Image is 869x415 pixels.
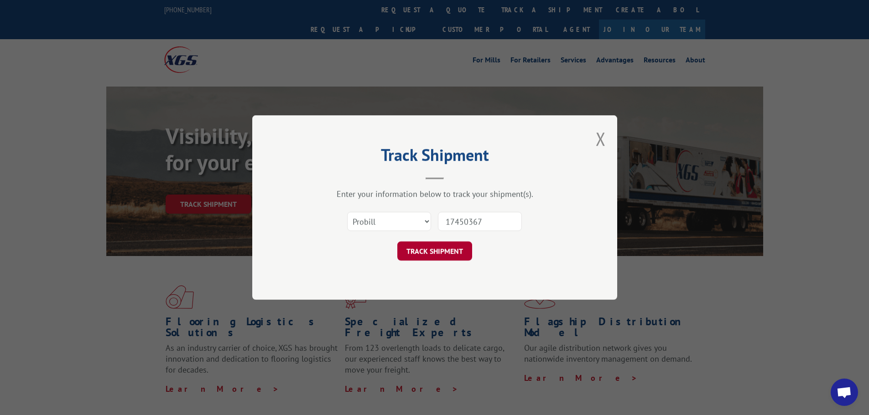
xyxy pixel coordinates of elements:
button: TRACK SHIPMENT [397,241,472,261]
div: Open chat [831,379,858,406]
h2: Track Shipment [298,149,572,166]
input: Number(s) [438,212,522,231]
div: Enter your information below to track your shipment(s). [298,189,572,199]
button: Close modal [596,127,606,151]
